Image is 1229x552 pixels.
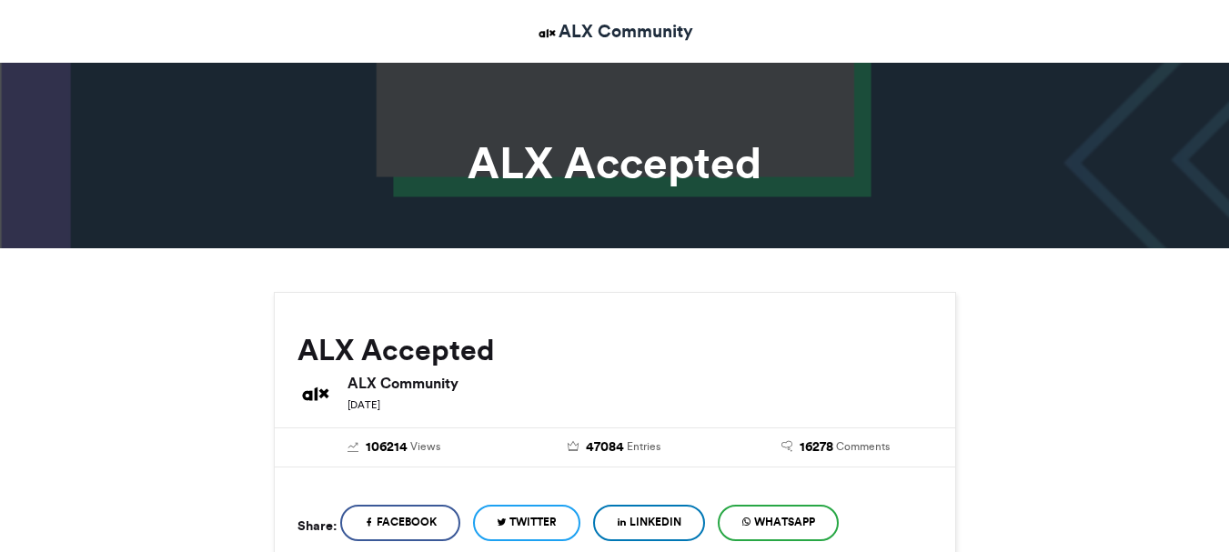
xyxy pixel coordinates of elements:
[348,398,380,411] small: [DATE]
[586,437,624,457] span: 47084
[348,376,932,390] h6: ALX Community
[800,437,833,457] span: 16278
[297,437,491,457] a: 106214 Views
[340,505,460,541] a: Facebook
[110,141,1120,185] h1: ALX Accepted
[518,437,711,457] a: 47084 Entries
[536,18,693,45] a: ALX Community
[297,376,334,412] img: ALX Community
[627,438,660,455] span: Entries
[297,514,337,537] h5: Share:
[836,438,890,455] span: Comments
[410,438,440,455] span: Views
[377,514,437,530] span: Facebook
[754,514,815,530] span: WhatsApp
[473,505,580,541] a: Twitter
[630,514,681,530] span: LinkedIn
[593,505,705,541] a: LinkedIn
[366,437,408,457] span: 106214
[718,505,839,541] a: WhatsApp
[739,437,932,457] a: 16278 Comments
[297,334,932,366] h2: ALX Accepted
[509,514,557,530] span: Twitter
[536,22,559,45] img: ALX Community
